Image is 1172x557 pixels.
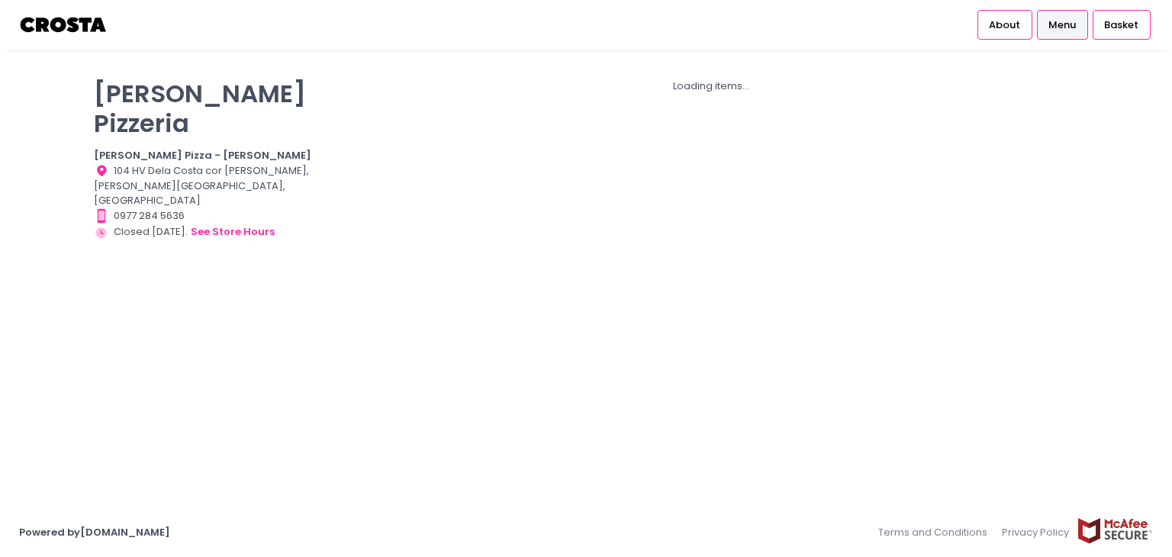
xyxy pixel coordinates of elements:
b: [PERSON_NAME] Pizza - [PERSON_NAME] [94,148,311,163]
div: Loading items... [345,79,1078,94]
a: Terms and Conditions [878,517,995,547]
img: logo [19,11,108,38]
button: see store hours [190,224,275,240]
img: mcafee-secure [1077,517,1153,544]
p: [PERSON_NAME] Pizzeria [94,79,326,138]
span: About [989,18,1020,33]
div: 0977 284 5636 [94,208,326,224]
div: Closed [DATE]. [94,224,326,240]
a: About [977,10,1032,39]
div: 104 HV Dela Costa cor [PERSON_NAME], [PERSON_NAME][GEOGRAPHIC_DATA], [GEOGRAPHIC_DATA] [94,163,326,208]
a: Powered by[DOMAIN_NAME] [19,525,170,539]
a: Menu [1037,10,1088,39]
span: Menu [1048,18,1076,33]
span: Basket [1104,18,1138,33]
a: Privacy Policy [995,517,1077,547]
